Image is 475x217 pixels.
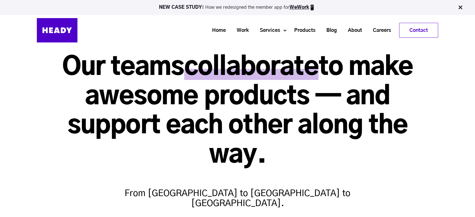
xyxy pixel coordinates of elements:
img: app emoji [309,4,315,11]
a: Contact [399,23,438,37]
img: Heady_Logo_Web-01 (1) [37,18,77,42]
a: Work [229,25,252,36]
strong: NEW CASE STUDY: [159,5,205,10]
a: Careers [365,25,394,36]
div: Navigation Menu [84,23,438,38]
p: How we redesigned the member app for [3,4,472,11]
a: Home [204,25,229,36]
img: Close Bar [457,4,463,11]
a: WeWork [289,5,309,10]
h4: From [GEOGRAPHIC_DATA] to [GEOGRAPHIC_DATA] to [GEOGRAPHIC_DATA]. [116,176,359,209]
a: Blog [319,25,340,36]
a: Services [252,25,283,36]
a: Products [286,25,319,36]
span: collaborate [184,55,319,80]
a: About [340,25,365,36]
h1: Our teams to make awesome products — and support each other along the way. [37,53,438,170]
